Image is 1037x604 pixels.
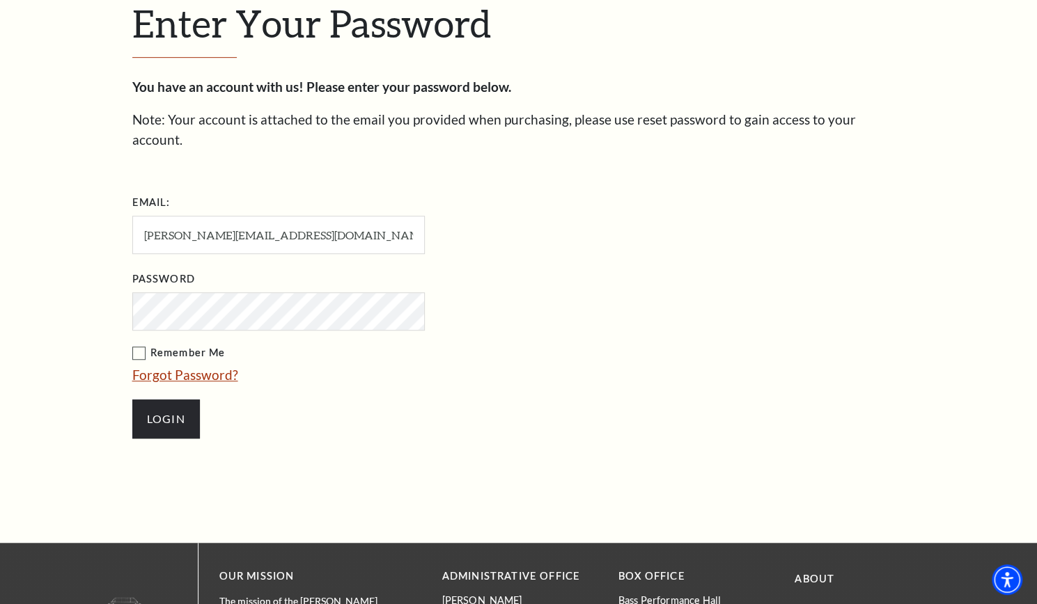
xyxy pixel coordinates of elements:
label: Remember Me [132,344,564,362]
p: Administrative Office [442,568,598,585]
label: Password [132,271,195,288]
p: BOX OFFICE [618,568,774,585]
strong: You have an account with us! [132,79,304,95]
a: About [795,573,834,585]
input: Submit button [132,399,200,438]
span: Enter Your Password [132,1,491,45]
strong: Please enter your password below. [306,79,511,95]
div: Accessibility Menu [992,564,1022,595]
a: Forgot Password? [132,367,238,383]
label: Email: [132,194,171,212]
input: Required [132,216,425,254]
p: OUR MISSION [219,568,393,585]
p: Note: Your account is attached to the email you provided when purchasing, please use reset passwo... [132,110,905,150]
